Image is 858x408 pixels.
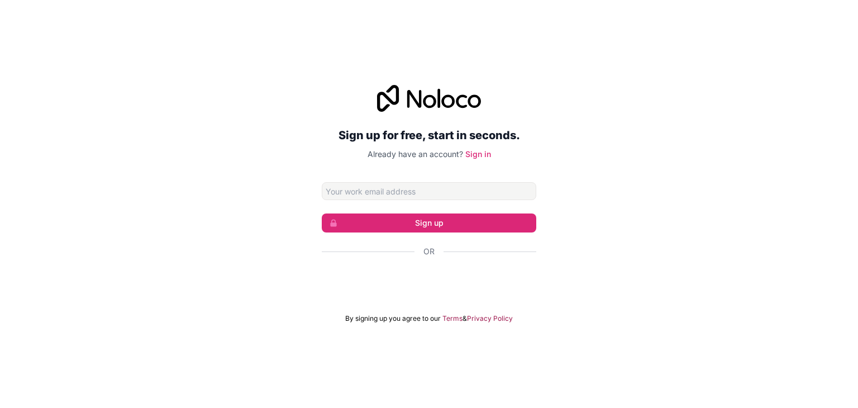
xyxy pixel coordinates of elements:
h2: Sign up for free, start in seconds. [322,125,536,145]
a: Privacy Policy [467,314,513,323]
button: Sign up [322,214,536,233]
a: Sign in [465,149,491,159]
a: Terms [442,314,463,323]
span: Already have an account? [368,149,463,159]
input: Email address [322,182,536,200]
span: By signing up you agree to our [345,314,441,323]
span: Or [423,246,435,257]
span: & [463,314,467,323]
iframe: Sign in with Google Button [316,269,542,294]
